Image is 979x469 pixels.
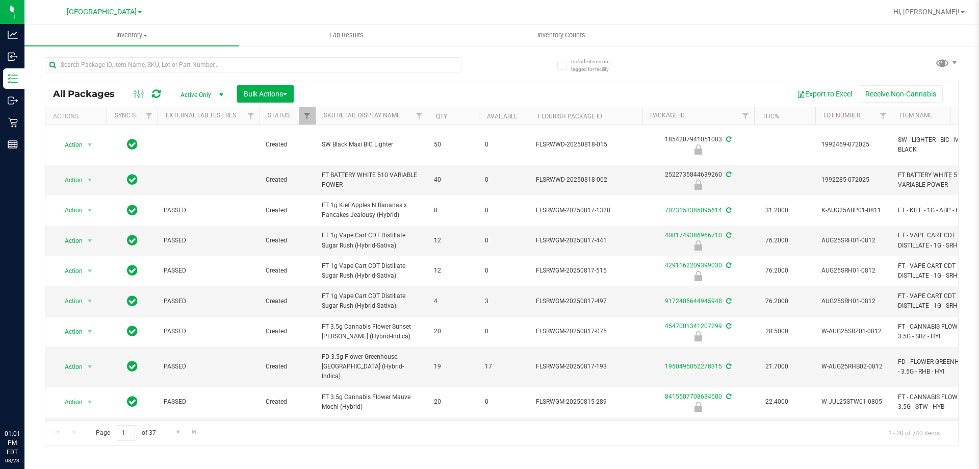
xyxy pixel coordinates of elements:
span: FT 1g Vape Cart CDT Distillate Sugar Rush (Hybrid-Sativa) [322,231,422,250]
span: W-AUG25RHB02-0812 [821,362,886,372]
span: Created [266,140,310,150]
a: Filter [875,107,892,125]
input: Search Package ID, Item Name, SKU, Lot or Part Number... [45,57,461,72]
span: 1992285-072025 [821,175,886,185]
span: AUG25SRH01-0812 [821,297,886,306]
span: Sync from Compliance System [725,171,731,178]
a: Filter [411,107,428,125]
a: Lab Results [239,24,454,46]
a: 4291162209399030 [665,262,722,269]
span: FT - VAPE CART CDT DISTILLATE - 1G - SRH - HYS [898,291,975,311]
inline-svg: Inventory [8,73,18,84]
span: select [84,294,96,308]
span: Sync from Compliance System [725,136,731,143]
a: Status [268,112,290,119]
span: 76.2000 [760,294,793,309]
span: 4 [434,297,473,306]
span: SW - LIGHTER - BIC - MAXI - BLACK [898,135,975,155]
a: Go to the next page [171,425,186,439]
span: Include items not tagged for facility [571,58,622,73]
a: Filter [141,107,158,125]
span: FT BATTERY WHITE 510 VARIABLE POWER [322,170,422,190]
span: In Sync [127,359,138,374]
span: Action [56,294,83,308]
span: Created [266,266,310,276]
span: FT BATTERY WHITE 510 VARIABLE POWER [898,170,975,190]
span: FLSRWGM-20250817-441 [536,236,636,245]
span: FLSRWWD-20250818-015 [536,140,636,150]
span: Action [56,264,83,278]
span: 76.2000 [760,233,793,248]
span: 20 [434,327,473,336]
span: AUG25SRH01-0812 [821,236,886,245]
a: External Lab Test Result [166,112,246,119]
span: Sync from Compliance System [725,323,731,330]
p: 01:01 PM EDT [5,429,20,457]
span: 0 [485,397,524,407]
span: Created [266,362,310,372]
span: AUG25SRH01-0812 [821,266,886,276]
div: Newly Received [640,271,756,281]
span: FLSRWGM-20250815-289 [536,397,636,407]
div: Newly Received [640,402,756,412]
span: 1 - 20 of 740 items [880,425,948,440]
div: Launch Hold [640,331,756,341]
span: [GEOGRAPHIC_DATA] [67,8,137,16]
span: Sync from Compliance System [725,298,731,305]
a: Filter [737,107,754,125]
span: PASSED [164,362,253,372]
span: PASSED [164,327,253,336]
span: In Sync [127,233,138,248]
span: select [84,360,96,374]
a: Package ID [650,112,685,119]
a: Lot Number [823,112,860,119]
div: Newly Received [640,240,756,251]
span: select [84,325,96,339]
span: 8 [434,206,473,215]
a: Sku Retail Display Name [324,112,400,119]
a: 9172405644945948 [665,298,722,305]
span: W-AUG25SRZ01-0812 [821,327,886,336]
span: Action [56,203,83,217]
inline-svg: Outbound [8,95,18,106]
a: Filter [299,107,316,125]
a: Sync Status [115,112,154,119]
span: PASSED [164,266,253,276]
span: 8 [485,206,524,215]
span: 0 [485,266,524,276]
a: Item Name [900,112,933,119]
span: In Sync [127,263,138,278]
span: 1992469-072025 [821,140,886,150]
span: FLSRWGM-20250817-193 [536,362,636,372]
span: In Sync [127,294,138,308]
span: 20 [434,397,473,407]
span: 22.4000 [760,394,793,409]
inline-svg: Retail [8,117,18,128]
span: In Sync [127,394,138,409]
span: 28.5000 [760,324,793,339]
span: Sync from Compliance System [725,393,731,400]
span: select [84,234,96,248]
span: In Sync [127,203,138,217]
input: 1 [117,425,135,441]
span: FLSRWWD-20250818-002 [536,175,636,185]
span: PASSED [164,236,253,245]
span: K-AUG25ABP01-0811 [821,206,886,215]
span: select [84,395,96,409]
span: FT - CANNABIS FLOWER - 3.5G - STW - HYB [898,392,975,412]
a: 8415507708634600 [665,393,722,400]
span: Hi, [PERSON_NAME]! [893,8,960,16]
span: In Sync [127,172,138,187]
span: Inventory [24,31,239,40]
span: FT 1g Vape Cart CDT Distillate Sugar Rush (Hybrid-Sativa) [322,261,422,281]
span: 19 [434,362,473,372]
span: All Packages [53,88,125,100]
span: 17 [485,362,524,372]
span: Created [266,206,310,215]
span: select [84,173,96,187]
span: Action [56,395,83,409]
span: Page of 37 [87,425,164,441]
span: In Sync [127,137,138,152]
div: 2522735844639260 [640,170,756,190]
span: FT - KIEF - 1G - ABP - HYB [898,206,975,215]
